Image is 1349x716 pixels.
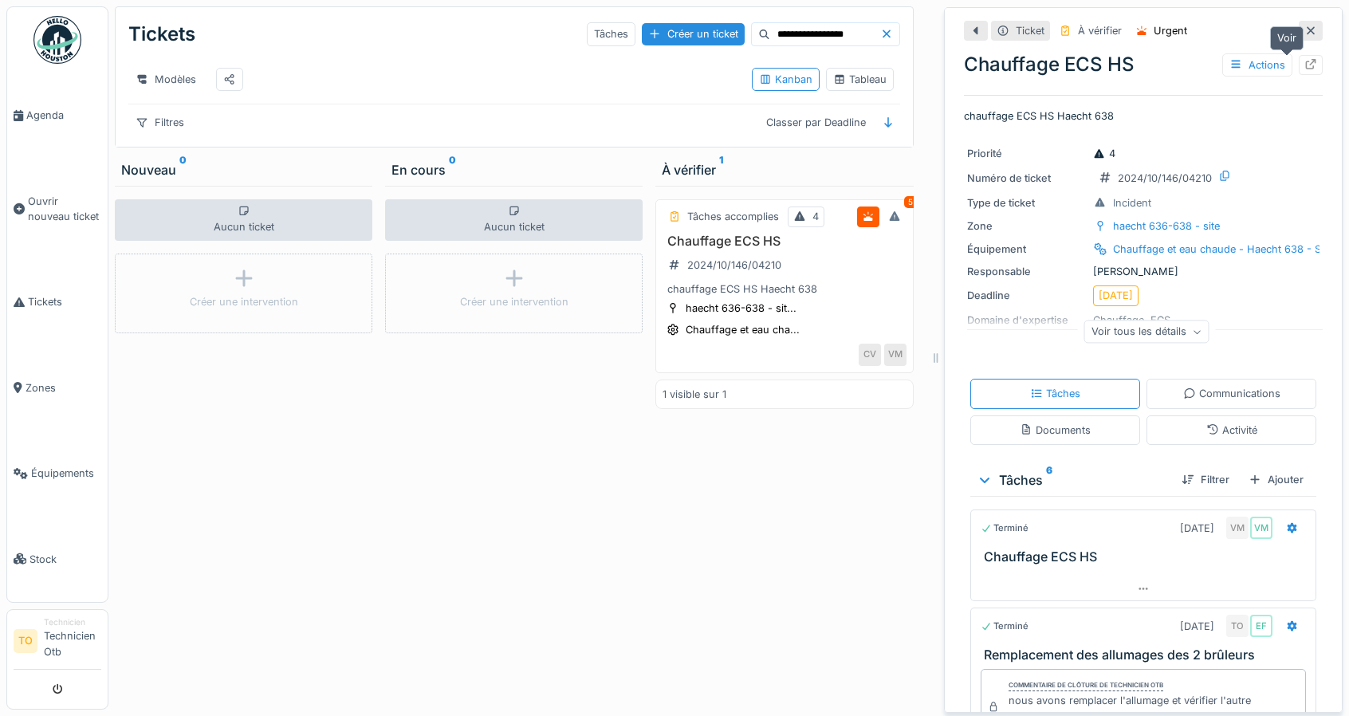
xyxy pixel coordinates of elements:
[1118,171,1212,186] div: 2024/10/146/04210
[26,108,101,123] span: Agenda
[642,23,745,45] div: Créer un ticket
[686,301,796,316] div: haecht 636-638 - sit...
[1113,195,1151,210] div: Incident
[1180,521,1214,536] div: [DATE]
[964,50,1323,79] div: Chauffage ECS HS
[663,281,906,297] div: chauffage ECS HS Haecht 638
[759,72,812,87] div: Kanban
[29,552,101,567] span: Stock
[663,234,906,249] h3: Chauffage ECS HS
[1030,386,1080,401] div: Tâches
[687,258,781,273] div: 2024/10/146/04210
[719,160,723,179] sup: 1
[1242,469,1310,490] div: Ajouter
[967,218,1087,234] div: Zone
[812,209,819,224] div: 4
[884,344,907,366] div: VM
[7,345,108,431] a: Zones
[967,195,1087,210] div: Type de ticket
[28,294,101,309] span: Tickets
[33,16,81,64] img: Badge_color-CXgf-gQk.svg
[587,22,635,45] div: Tâches
[7,517,108,602] a: Stock
[179,160,187,179] sup: 0
[1093,146,1115,161] div: 4
[1250,615,1272,637] div: EF
[1113,242,1347,257] div: Chauffage et eau chaude - Haecht 638 - SMET1
[121,160,366,179] div: Nouveau
[1250,517,1272,539] div: VM
[1226,517,1249,539] div: VM
[1183,386,1280,401] div: Communications
[984,647,1309,663] h3: Remplacement des allumages des 2 brûleurs
[1099,288,1133,303] div: [DATE]
[1270,26,1304,49] div: Voir
[759,111,873,134] div: Classer par Deadline
[967,242,1087,257] div: Équipement
[14,616,101,670] a: TO TechnicienTechnicien Otb
[1113,218,1220,234] div: haecht 636-638 - site
[7,259,108,344] a: Tickets
[1046,470,1052,490] sup: 6
[859,344,881,366] div: CV
[44,616,101,628] div: Technicien
[967,264,1320,279] div: [PERSON_NAME]
[663,387,726,402] div: 1 visible sur 1
[981,620,1028,633] div: Terminé
[31,466,101,481] span: Équipements
[967,146,1087,161] div: Priorité
[977,470,1169,490] div: Tâches
[967,264,1087,279] div: Responsable
[26,380,101,395] span: Zones
[833,72,887,87] div: Tableau
[1206,423,1257,438] div: Activité
[1175,469,1236,490] div: Filtrer
[14,629,37,653] li: TO
[967,288,1087,303] div: Deadline
[7,73,108,158] a: Agenda
[128,14,195,55] div: Tickets
[964,108,1323,124] p: chauffage ECS HS Haecht 638
[1078,23,1122,38] div: À vérifier
[1084,321,1209,344] div: Voir tous les détails
[686,322,800,337] div: Chauffage et eau cha...
[1154,23,1187,38] div: Urgent
[967,171,1087,186] div: Numéro de ticket
[662,160,907,179] div: À vérifier
[460,294,568,309] div: Créer une intervention
[7,431,108,516] a: Équipements
[115,199,372,241] div: Aucun ticket
[1222,53,1292,77] div: Actions
[984,549,1309,565] h3: Chauffage ECS HS
[44,616,101,666] li: Technicien Otb
[1020,423,1091,438] div: Documents
[128,68,203,91] div: Modèles
[391,160,636,179] div: En cours
[687,209,779,224] div: Tâches accomplies
[981,521,1028,535] div: Terminé
[28,194,101,224] span: Ouvrir nouveau ticket
[1180,619,1214,634] div: [DATE]
[449,160,456,179] sup: 0
[128,111,191,134] div: Filtres
[904,196,917,208] div: 5
[1016,23,1044,38] div: Ticket
[190,294,298,309] div: Créer une intervention
[385,199,643,241] div: Aucun ticket
[1226,615,1249,637] div: TO
[7,158,108,259] a: Ouvrir nouveau ticket
[1009,680,1163,691] div: Commentaire de clôture de Technicien Otb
